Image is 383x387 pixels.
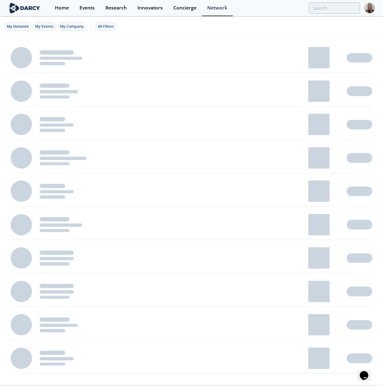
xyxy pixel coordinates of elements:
button: All Filters [95,23,116,31]
span: My Network [7,24,29,29]
div: Concierge [174,5,197,10]
button: My Network [4,23,31,31]
span: My Company [60,24,84,29]
div: Innovators [138,5,163,10]
div: Research [106,5,127,10]
div: Network [207,5,228,10]
button: My Company [58,23,87,31]
div: Home [55,5,69,10]
input: Advanced Search [309,2,360,14]
iframe: chat widget [357,363,377,381]
img: Profile [364,3,375,13]
button: My Events [33,23,56,31]
span: My Events [35,24,54,29]
div: All Filters [98,24,114,29]
div: Events [80,5,95,10]
img: logo-wide.svg [8,3,41,13]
